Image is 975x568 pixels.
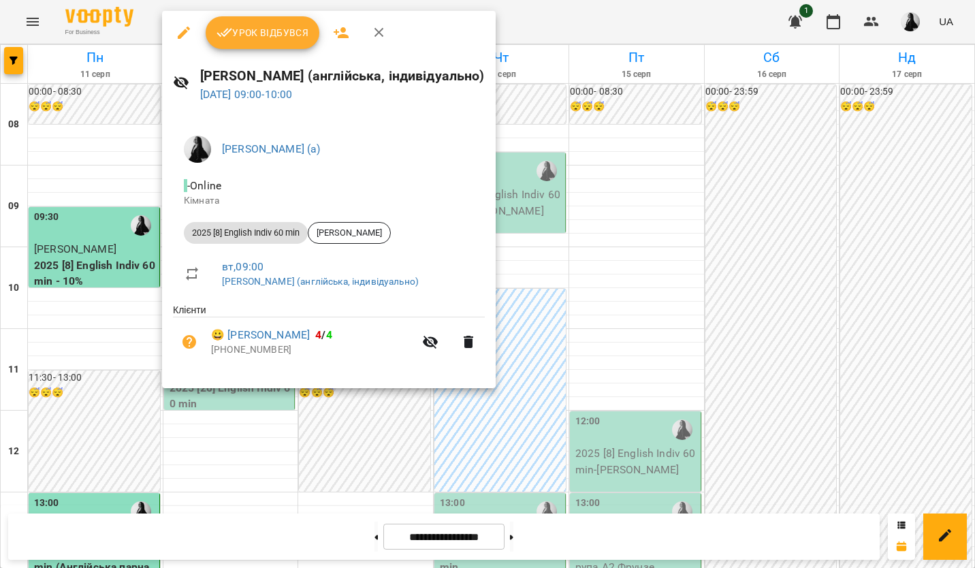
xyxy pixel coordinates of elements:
[200,65,485,86] h6: [PERSON_NAME] (англійська, індивідуально)
[184,227,308,239] span: 2025 [8] English Indiv 60 min
[217,25,309,41] span: Урок відбувся
[222,142,321,155] a: [PERSON_NAME] (а)
[308,222,391,244] div: [PERSON_NAME]
[222,276,419,287] a: [PERSON_NAME] (англійська, індивідуально)
[184,136,211,163] img: a8a45f5fed8cd6bfe970c81335813bd9.jpg
[308,227,390,239] span: [PERSON_NAME]
[211,343,414,357] p: [PHONE_NUMBER]
[326,328,332,341] span: 4
[315,328,332,341] b: /
[173,303,485,371] ul: Клієнти
[222,260,263,273] a: вт , 09:00
[184,179,224,192] span: - Online
[184,194,474,208] p: Кімната
[211,327,310,343] a: 😀 [PERSON_NAME]
[206,16,320,49] button: Урок відбувся
[200,88,293,101] a: [DATE] 09:00-10:00
[315,328,321,341] span: 4
[173,326,206,358] button: Візит ще не сплачено. Додати оплату?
